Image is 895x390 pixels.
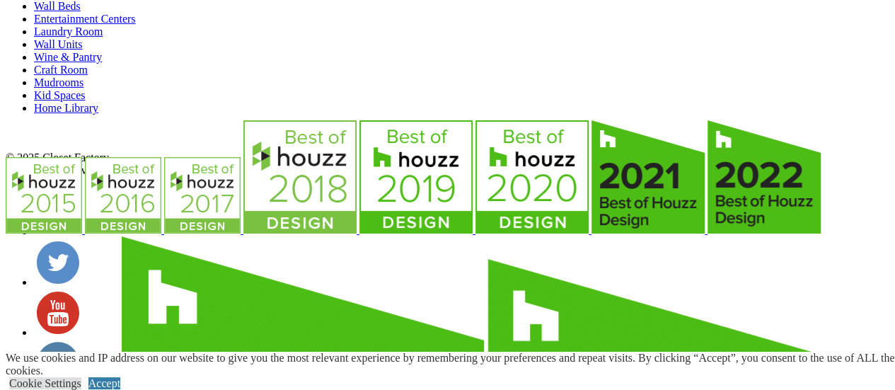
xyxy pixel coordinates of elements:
[164,157,241,234] img: houzz 2017 badge
[34,76,83,88] a: Mudrooms
[85,157,161,234] img: houzz 2016 award
[34,13,136,25] a: Entertainment Centers
[88,377,120,389] a: Accept
[34,51,102,63] a: Wine & Pantry
[34,64,88,76] a: Craft Room
[475,120,589,234] img: houzz design award
[591,120,705,234] img: houzz 2021 award design
[6,352,895,377] div: We use cookies and IP address on our website to give you the most relevant experience by remember...
[34,89,85,101] a: Kid Spaces
[34,102,98,114] a: Home Library
[34,25,103,38] a: Laundry Room
[243,120,357,234] img: houzz 2018 badge
[359,120,473,234] img: 2019 houzz design badge
[34,38,82,50] a: Wall Units
[6,157,82,234] img: houzz 2015 best badge
[708,120,821,234] img: houzz design award 2022
[9,377,81,389] a: Cookie Settings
